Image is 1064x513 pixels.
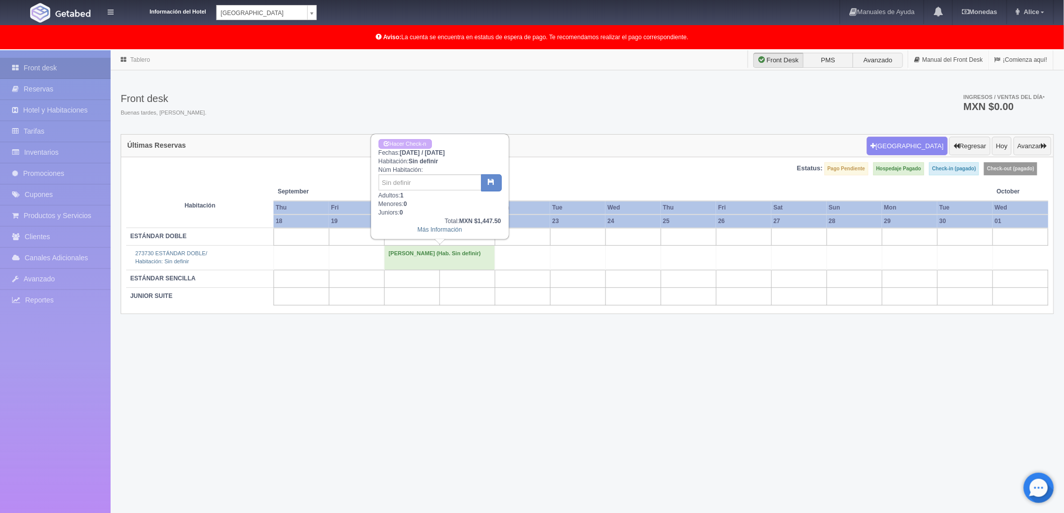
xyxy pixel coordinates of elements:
label: PMS [803,53,853,68]
b: JUNIOR SUITE [130,292,172,299]
dt: Información del Hotel [126,5,206,16]
b: 0 [404,200,407,208]
a: Hacer Check-in [379,139,432,149]
a: ¡Comienza aquí! [989,50,1053,70]
label: Front Desk [753,53,804,68]
b: ESTÁNDAR SENCILLA [130,275,196,282]
span: October [997,187,1044,196]
th: 30 [937,215,993,228]
th: Wed [993,201,1048,215]
th: 23 [550,215,605,228]
label: Check-out (pagado) [984,162,1037,175]
span: [GEOGRAPHIC_DATA] [221,6,303,21]
th: 28 [827,215,882,228]
h3: Front desk [121,93,207,104]
th: Fri [329,201,384,215]
button: [GEOGRAPHIC_DATA] [867,137,948,156]
th: Sun [827,201,882,215]
span: Alice [1021,8,1039,16]
th: Fri [716,201,771,215]
label: Estatus: [797,164,823,173]
div: Total: [379,217,501,226]
label: Hospedaje Pagado [873,162,924,175]
b: [DATE] / [DATE] [400,149,445,156]
th: 29 [882,215,937,228]
b: Aviso: [383,34,401,41]
button: Hoy [992,137,1012,156]
th: 19 [329,215,384,228]
div: Fechas: Habitación: Núm Habitación: Adultos: Menores: Juniors: [372,135,508,239]
span: Ingresos / Ventas del día [963,94,1045,100]
th: Wed [605,201,661,215]
th: Tue [937,201,993,215]
span: Buenas tardes, [PERSON_NAME]. [121,109,207,117]
th: 01 [993,215,1048,228]
label: Avanzado [853,53,903,68]
b: MXN $1,447.50 [459,218,501,225]
th: 18 [274,215,329,228]
h3: MXN $0.00 [963,101,1045,112]
b: 0 [400,209,403,216]
a: Tablero [130,56,150,63]
b: Monedas [962,8,997,16]
a: 273730 ESTÁNDAR DOBLE/Habitación: Sin definir [135,250,207,264]
h4: Últimas Reservas [127,142,186,149]
b: ESTÁNDAR DOBLE [130,233,187,240]
input: Sin definir [379,174,482,190]
td: [PERSON_NAME] (Hab. Sin definir) [384,246,495,270]
th: 27 [771,215,827,228]
a: [GEOGRAPHIC_DATA] [216,5,317,20]
label: Pago Pendiente [825,162,868,175]
a: Manual del Front Desk [909,50,989,70]
b: 1 [400,192,404,199]
th: 26 [716,215,771,228]
label: Check-in (pagado) [929,162,979,175]
img: Getabed [55,10,91,17]
img: Getabed [30,3,50,23]
th: Thu [661,201,716,215]
th: 25 [661,215,716,228]
strong: Habitación [185,202,215,209]
span: September [278,187,380,196]
th: Sat [771,201,827,215]
th: 22 [495,215,550,228]
th: 24 [605,215,661,228]
button: Regresar [949,137,990,156]
th: Mon [495,201,550,215]
th: Mon [882,201,937,215]
button: Avanzar [1014,137,1051,156]
b: Sin definir [409,158,438,165]
th: Thu [274,201,329,215]
th: Tue [550,201,605,215]
a: Más Información [417,226,462,233]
